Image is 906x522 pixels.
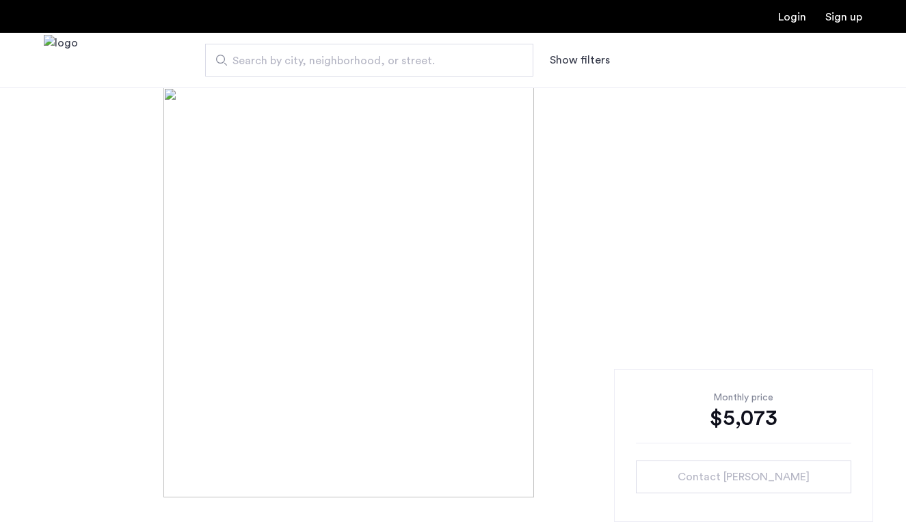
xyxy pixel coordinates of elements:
[163,87,743,497] img: [object%20Object]
[778,12,806,23] a: Login
[44,35,78,86] img: logo
[678,469,810,485] span: Contact [PERSON_NAME]
[550,52,610,68] button: Show or hide filters
[205,44,533,77] input: Apartment Search
[232,53,495,69] span: Search by city, neighborhood, or street.
[636,404,851,432] div: $5,073
[636,391,851,404] div: Monthly price
[825,12,862,23] a: Registration
[44,35,78,86] a: Cazamio Logo
[636,461,851,493] button: button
